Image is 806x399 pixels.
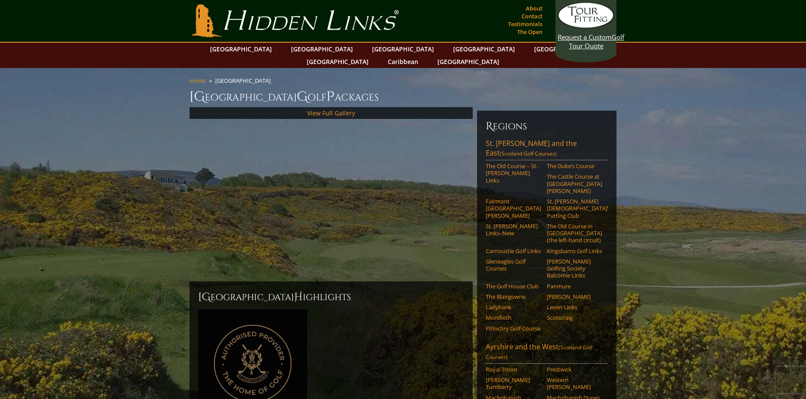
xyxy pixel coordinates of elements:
[486,139,608,160] a: St. [PERSON_NAME] and the East(Scotland Golf Courses)
[547,283,602,290] a: Panmure
[547,366,602,373] a: Prestwick
[449,43,519,55] a: [GEOGRAPHIC_DATA]
[190,88,616,105] h1: [GEOGRAPHIC_DATA] olf ackages
[486,162,541,184] a: The Old Course – St. [PERSON_NAME] Links
[486,325,541,332] a: Pitlochry Golf Course
[547,198,602,219] a: St. [PERSON_NAME] [DEMOGRAPHIC_DATA]’ Putting Club
[294,290,303,304] span: H
[486,366,541,373] a: Royal Troon
[486,198,541,219] a: Fairmont [GEOGRAPHIC_DATA][PERSON_NAME]
[547,223,602,244] a: The Old Course in [GEOGRAPHIC_DATA] (the left-hand circuit)
[486,304,541,311] a: Ladybank
[547,304,602,311] a: Leven Links
[547,173,602,194] a: The Castle Course at [GEOGRAPHIC_DATA][PERSON_NAME]
[547,314,602,321] a: Scotscraig
[198,290,464,304] h2: [GEOGRAPHIC_DATA] ighlights
[433,55,504,68] a: [GEOGRAPHIC_DATA]
[506,18,545,30] a: Testimonials
[547,247,602,254] a: Kingsbarns Golf Links
[383,55,423,68] a: Caribbean
[287,43,357,55] a: [GEOGRAPHIC_DATA]
[486,314,541,321] a: Monifieth
[547,258,602,279] a: [PERSON_NAME] Golfing Society Balcomie Links
[368,43,438,55] a: [GEOGRAPHIC_DATA]
[486,258,541,272] a: Gleneagles Golf Courses
[307,109,355,117] a: View Full Gallery
[486,342,608,364] a: Ayrshire and the West(Scotland Golf Courses)
[547,376,602,391] a: Western [PERSON_NAME]
[486,119,608,133] h6: Regions
[486,283,541,290] a: The Golf House Club
[486,247,541,254] a: Carnoustie Golf Links
[206,43,276,55] a: [GEOGRAPHIC_DATA]
[515,26,545,38] a: The Open
[524,2,545,14] a: About
[215,77,274,85] li: [GEOGRAPHIC_DATA]
[486,293,541,300] a: The Blairgowrie
[190,77,206,85] a: Home
[486,376,541,391] a: [PERSON_NAME] Turnberry
[486,223,541,237] a: St. [PERSON_NAME] Links–New
[519,10,545,22] a: Contact
[558,33,612,41] span: Request a Custom
[500,150,557,157] span: (Scotland Golf Courses)
[530,43,600,55] a: [GEOGRAPHIC_DATA]
[302,55,373,68] a: [GEOGRAPHIC_DATA]
[326,88,335,105] span: P
[547,293,602,300] a: [PERSON_NAME]
[558,2,614,50] a: Request a CustomGolf Tour Quote
[547,162,602,169] a: The Duke’s Course
[297,88,308,105] span: G
[486,344,593,361] span: (Scotland Golf Courses)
